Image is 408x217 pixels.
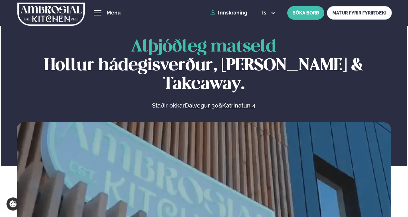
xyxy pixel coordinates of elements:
[210,10,247,16] a: Innskráning
[131,39,276,55] span: Alþjóðleg matseld
[257,10,281,15] button: is
[17,38,391,94] h1: Hollur hádegisverður, [PERSON_NAME] & Takeaway.
[287,6,324,20] button: BÓKA BORÐ
[327,6,392,20] a: MATUR FYRIR FYRIRTÆKI
[262,10,268,15] span: is
[17,1,85,27] img: logo
[185,102,218,109] a: Dalvegur 30
[6,197,20,211] a: Cookie settings
[222,102,255,109] a: Katrinatun 4
[82,102,326,109] p: Staðir okkar &
[94,9,101,17] button: hamburger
